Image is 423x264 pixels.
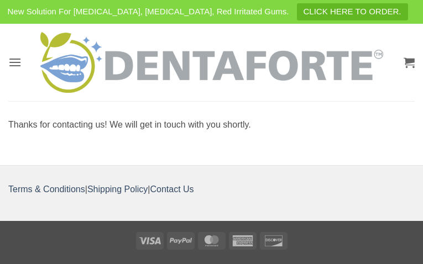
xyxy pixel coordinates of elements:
a: Shipping Policy [87,184,148,194]
a: View cart [404,50,415,75]
a: Menu [8,49,22,76]
a: Contact Us [150,184,194,194]
p: | | [8,182,415,197]
a: CLICK HERE TO ORDER. [297,3,408,20]
a: Terms & Conditions [8,184,85,194]
div: Payment icons [134,230,289,249]
img: DENTAFORTE™ [40,32,383,93]
div: Thanks for contacting us! We will get in touch with you shortly. [8,118,415,132]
